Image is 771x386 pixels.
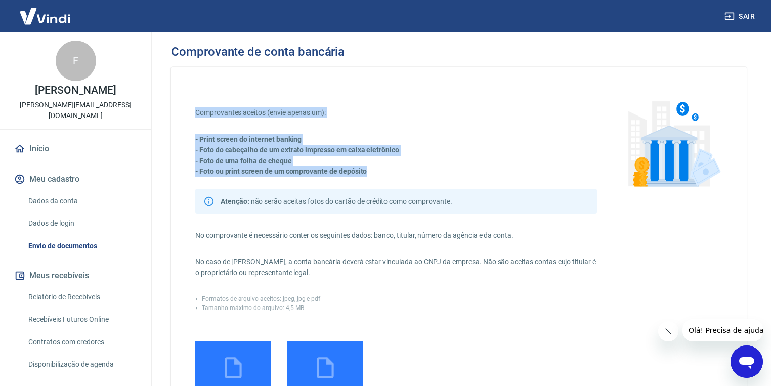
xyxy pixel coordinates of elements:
[202,303,304,313] p: Tamanho máximo do arquivo: 4,5 MB
[35,85,116,96] p: [PERSON_NAME]
[24,190,139,211] a: Dados da conta
[24,236,139,256] a: Envio de documentos
[24,213,139,234] a: Dados de login
[621,91,722,192] img: foto-bank.95985f06fdf5fd3f43e2.png
[195,167,367,175] strong: - Foto ou print screen de um comprovante de depósito
[195,135,302,143] strong: - Print screen do internet banking
[171,45,345,59] h3: Comprovante de conta bancária
[12,168,139,190] button: Meu cadastro
[221,197,251,205] span: Atenção:
[195,230,597,241] p: No comprovante é necessário conter os seguintes dados: banco, titular, número da agência e da conta.
[24,287,139,307] a: Relatório de Recebíveis
[731,345,763,378] iframe: Botão para abrir a janela de mensagens
[195,257,597,278] p: No caso de [PERSON_NAME], a conta bancária deverá estar vinculada ao CNPJ da empresa. Não são ace...
[722,7,759,26] button: Sair
[12,1,78,31] img: Vindi
[56,41,96,81] div: F
[24,332,139,353] a: Contratos com credores
[195,157,292,165] strong: - Foto de uma folha de cheque
[195,107,597,118] p: Comprovantes aceitos (envie apenas um):
[8,100,143,121] p: [PERSON_NAME][EMAIL_ADDRESS][DOMAIN_NAME]
[24,309,139,330] a: Recebíveis Futuros Online
[658,321,678,341] iframe: Fechar mensagem
[202,294,320,303] p: Formatos de arquivo aceitos: jpeg, jpg e pdf
[682,319,763,341] iframe: Mensagem da empresa
[12,138,139,160] a: Início
[195,146,399,154] strong: - Foto do cabeçalho de um extrato impresso em caixa eletrônico
[6,7,85,15] span: Olá! Precisa de ajuda?
[12,264,139,287] button: Meus recebíveis
[221,196,452,207] p: não serão aceitas fotos do cartão de crédito como comprovante.
[24,354,139,375] a: Disponibilização de agenda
